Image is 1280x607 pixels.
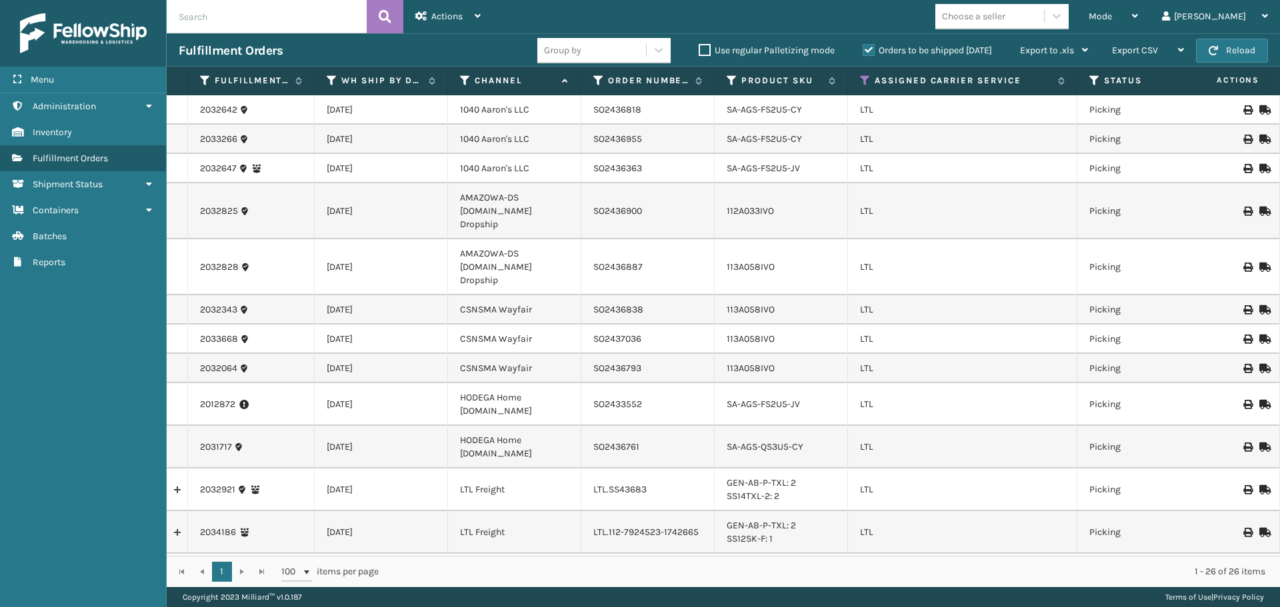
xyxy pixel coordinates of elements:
[448,511,581,554] td: LTL Freight
[281,565,301,578] span: 100
[179,43,283,59] h3: Fulfillment Orders
[1104,75,1185,87] label: Status
[1243,364,1251,373] i: Print BOL
[1196,39,1268,63] button: Reload
[431,11,463,22] span: Actions
[1077,354,1211,383] td: Picking
[848,125,1077,154] td: LTL
[581,295,715,324] td: SO2436838
[727,477,796,488] a: GEN-AB-P-TXL: 2
[727,533,773,544] a: SS12SK-F: 1
[315,383,448,426] td: [DATE]
[1259,400,1267,409] i: Mark as Shipped
[848,554,1077,596] td: LTL
[1243,528,1251,537] i: Print BOL
[315,154,448,183] td: [DATE]
[1077,125,1211,154] td: Picking
[848,511,1077,554] td: LTL
[1243,164,1251,173] i: Print BOL
[942,9,1005,23] div: Choose a seller
[727,205,774,217] a: 112A033IVO
[875,75,1051,87] label: Assigned Carrier Service
[1077,183,1211,239] td: Picking
[1243,485,1251,494] i: Print BOL
[315,125,448,154] td: [DATE]
[1243,105,1251,115] i: Print BOL
[212,562,232,582] a: 1
[727,398,800,410] a: SA-AGS-FS2U5-JV
[315,295,448,324] td: [DATE]
[1259,442,1267,452] i: Mark as Shipped
[848,426,1077,468] td: LTL
[727,163,800,174] a: SA-AGS-FS2U5-JV
[33,257,65,268] span: Reports
[581,511,715,554] td: LTL.112-7924523-1742665
[448,125,581,154] td: 1040 Aaron's LLC
[848,183,1077,239] td: LTL
[1259,305,1267,314] i: Mark as Shipped
[200,526,236,539] a: 2034186
[31,74,54,85] span: Menu
[33,231,67,242] span: Batches
[200,332,238,346] a: 2033668
[1243,305,1251,314] i: Print BOL
[1112,45,1158,56] span: Export CSV
[581,239,715,295] td: SO2436887
[848,383,1077,426] td: LTL
[315,95,448,125] td: [DATE]
[727,133,802,145] a: SA-AGS-FS2U5-CY
[1175,69,1267,91] span: Actions
[448,239,581,295] td: AMAZOWA-DS [DOMAIN_NAME] Dropship
[1077,426,1211,468] td: Picking
[315,324,448,354] td: [DATE]
[1243,400,1251,409] i: Print BOL
[448,295,581,324] td: CSNSMA Wayfair
[200,303,237,316] a: 2032343
[848,154,1077,183] td: LTL
[448,554,581,596] td: LTL Freight
[183,587,302,607] p: Copyright 2023 Milliard™ v 1.0.187
[848,295,1077,324] td: LTL
[848,239,1077,295] td: LTL
[448,468,581,511] td: LTL Freight
[200,205,238,218] a: 2032825
[315,354,448,383] td: [DATE]
[281,562,379,582] span: items per page
[1259,207,1267,216] i: Mark as Shipped
[315,239,448,295] td: [DATE]
[1165,587,1264,607] div: |
[581,125,715,154] td: SO2436955
[397,565,1265,578] div: 1 - 26 of 26 items
[1243,135,1251,144] i: Print BOL
[727,520,796,531] a: GEN-AB-P-TXL: 2
[1259,135,1267,144] i: Mark as Shipped
[448,183,581,239] td: AMAZOWA-DS [DOMAIN_NAME] Dropship
[863,45,992,56] label: Orders to be shipped [DATE]
[200,440,232,454] a: 2031717
[581,426,715,468] td: SO2436761
[848,354,1077,383] td: LTL
[727,304,775,315] a: 113A058IVO
[33,127,72,138] span: Inventory
[1077,468,1211,511] td: Picking
[608,75,689,87] label: Order Number
[200,103,237,117] a: 2032642
[448,383,581,426] td: HODEGA Home [DOMAIN_NAME]
[1259,105,1267,115] i: Mark as Shipped
[200,362,237,375] a: 2032064
[200,133,237,146] a: 2033266
[475,75,555,87] label: Channel
[448,354,581,383] td: CSNSMA Wayfair
[581,554,715,596] td: LTL.SS43690
[727,104,802,115] a: SA-AGS-FS2U5-CY
[544,43,581,57] div: Group by
[1259,485,1267,494] i: Mark as Shipped
[1077,554,1211,596] td: Picking
[448,324,581,354] td: CSNSMA Wayfair
[581,154,715,183] td: SO2436363
[448,154,581,183] td: 1040 Aaron's LLC
[1077,154,1211,183] td: Picking
[1077,324,1211,354] td: Picking
[200,162,237,175] a: 2032647
[215,75,289,87] label: Fulfillment Order Id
